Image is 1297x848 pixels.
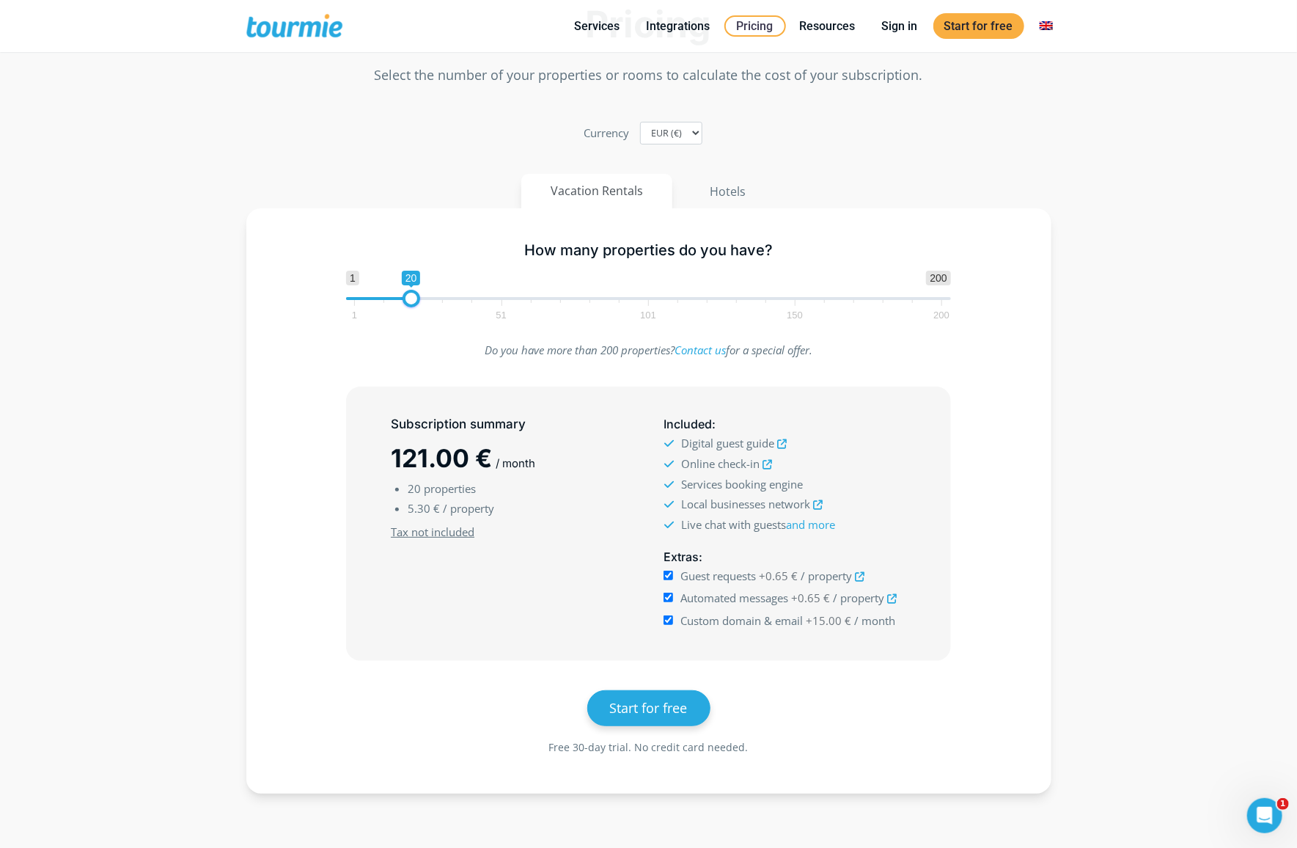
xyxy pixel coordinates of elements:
p: Do you have more than 200 properties? for a special offer. [346,340,951,360]
span: / property [833,591,884,605]
u: Tax not included [391,524,474,539]
span: / property [801,569,852,583]
p: Select the number of your properties or rooms to calculate the cost of your subscription. [246,65,1051,85]
a: Resources [789,17,867,35]
h5: How many properties do you have? [346,241,951,260]
a: Integrations [636,17,721,35]
span: Extras [664,549,699,564]
a: Sign in [871,17,929,35]
span: Free 30-day trial. No credit card needed. [549,740,749,754]
span: 1 [1277,798,1289,810]
span: 101 [638,312,658,318]
a: Pricing [724,15,786,37]
h5: : [664,548,905,566]
span: Online check-in [681,456,760,471]
a: Start for free [933,13,1024,39]
span: 150 [785,312,805,318]
span: 121.00 € [391,443,492,473]
span: / month [496,456,535,470]
iframe: Intercom live chat [1247,798,1282,833]
span: 51 [494,312,509,318]
span: 1 [346,271,359,285]
span: 200 [926,271,950,285]
span: 20 [402,271,421,285]
a: and more [786,517,835,532]
span: Start for free [610,699,688,717]
span: +15.00 € [806,613,851,628]
span: Live chat with guests [681,517,835,532]
span: Services booking engine [681,477,803,491]
span: Custom domain & email [680,613,803,628]
span: +0.65 € [759,569,798,583]
span: Guest requests [680,569,756,583]
button: Hotels [680,174,776,209]
span: Automated messages [680,591,788,605]
span: 20 [408,481,421,496]
span: Digital guest guide [681,436,774,450]
a: Services [564,17,631,35]
a: Start for free [587,690,710,726]
span: properties [424,481,476,496]
label: Currency [584,123,629,143]
h5: : [664,415,905,434]
a: Contact us [675,343,726,357]
span: 200 [931,312,952,318]
h5: Subscription summary [391,415,633,434]
span: 5.30 € [408,501,440,516]
span: +0.65 € [791,591,830,605]
span: Local businesses network [681,497,810,511]
button: Vacation Rentals [521,174,672,208]
span: 1 [350,312,359,318]
span: Included [664,417,712,431]
span: / property [443,501,494,516]
span: / month [854,613,895,628]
